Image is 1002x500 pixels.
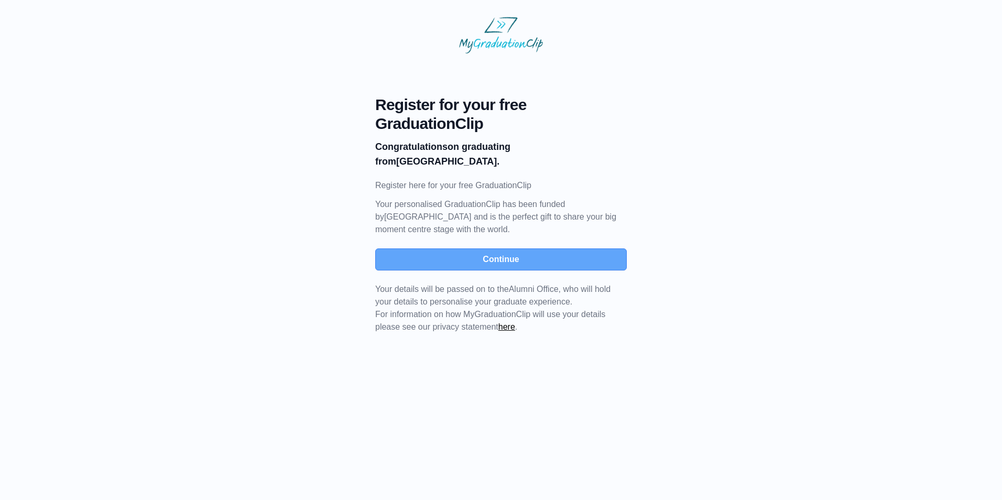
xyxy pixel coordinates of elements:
[375,95,627,114] span: Register for your free
[375,179,627,192] p: Register here for your free GraduationClip
[375,248,627,270] button: Continue
[375,285,611,306] span: Your details will be passed on to the , who will hold your details to personalise your graduate e...
[498,322,515,331] a: here
[375,142,448,152] b: Congratulations
[459,17,543,53] img: MyGraduationClip
[375,139,627,169] p: on graduating from [GEOGRAPHIC_DATA].
[375,114,627,133] span: GraduationClip
[509,285,559,294] span: Alumni Office
[375,198,627,236] p: Your personalised GraduationClip has been funded by [GEOGRAPHIC_DATA] and is the perfect gift to ...
[375,285,611,331] span: For information on how MyGraduationClip will use your details please see our privacy statement .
